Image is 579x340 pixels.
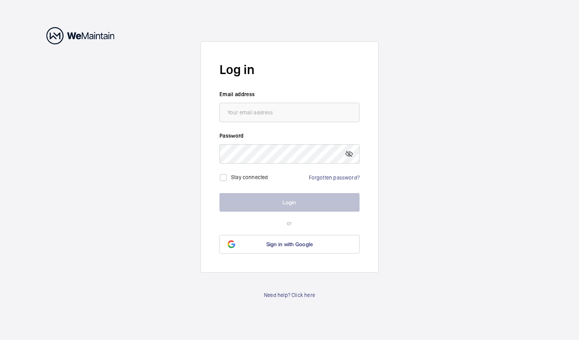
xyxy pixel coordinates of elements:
span: Sign in with Google [266,241,313,247]
label: Email address [219,90,360,98]
p: or [219,219,360,227]
label: Stay connected [231,174,268,180]
h2: Log in [219,60,360,79]
label: Password [219,132,360,140]
a: Forgotten password? [309,174,360,181]
a: Need help? Click here [264,291,315,299]
input: Your email address [219,103,360,122]
button: Login [219,193,360,212]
